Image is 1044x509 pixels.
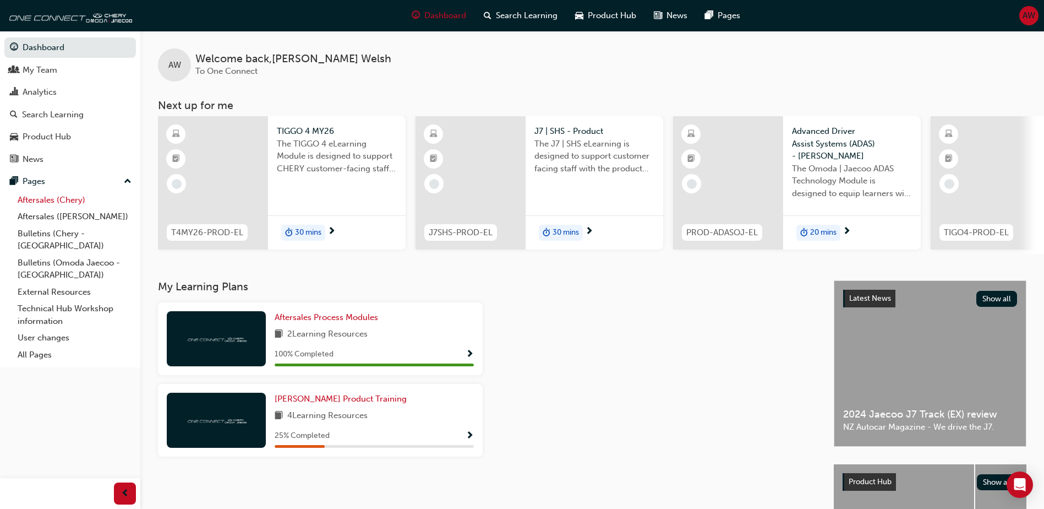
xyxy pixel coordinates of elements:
[588,9,636,22] span: Product Hub
[475,4,566,27] a: search-iconSearch Learning
[416,116,663,250] a: J7SHS-PROD-ELJ7 | SHS - ProductThe J7 | SHS eLearning is designed to support customer facing staf...
[275,348,334,361] span: 100 % Completed
[10,155,18,165] span: news-icon
[275,409,283,423] span: book-icon
[654,9,662,23] span: news-icon
[277,125,397,138] span: TIGGO 4 MY26
[10,110,18,120] span: search-icon
[429,179,439,189] span: learningRecordVerb_NONE-icon
[10,132,18,142] span: car-icon
[275,430,330,442] span: 25 % Completed
[124,175,132,189] span: up-icon
[22,109,84,121] div: Search Learning
[10,88,18,98] span: chart-icon
[158,280,816,293] h3: My Learning Plans
[13,192,136,209] a: Aftersales (Chery)
[195,66,258,76] span: To One Connect
[168,59,181,72] span: AW
[13,225,136,254] a: Bulletins (Chery - [GEOGRAPHIC_DATA])
[466,348,474,361] button: Show Progress
[843,473,1018,491] a: Product HubShow all
[23,64,57,77] div: My Team
[430,127,438,142] span: learningResourceType_ELEARNING-icon
[23,153,43,166] div: News
[158,116,406,250] a: T4MY26-PROD-ELTIGGO 4 MY26The TIGGO 4 eLearning Module is designed to support CHERY customer-faci...
[843,227,851,237] span: next-icon
[687,179,697,189] span: learningRecordVerb_NONE-icon
[585,227,593,237] span: next-icon
[575,9,583,23] span: car-icon
[6,4,132,26] a: oneconnect
[466,431,474,441] span: Show Progress
[849,477,892,486] span: Product Hub
[13,300,136,329] a: Technical Hub Workshop information
[403,4,475,27] a: guage-iconDashboard
[566,4,645,27] a: car-iconProduct Hub
[140,99,1044,112] h3: Next up for me
[430,152,438,166] span: booktick-icon
[275,394,407,404] span: [PERSON_NAME] Product Training
[800,226,808,240] span: duration-icon
[496,9,557,22] span: Search Learning
[553,226,579,239] span: 30 mins
[686,226,758,239] span: PROD-ADASOJ-EL
[484,9,491,23] span: search-icon
[673,116,921,250] a: PROD-ADASOJ-ELAdvanced Driver Assist Systems (ADAS) - [PERSON_NAME]The Omoda | Jaecoo ADAS Techno...
[1019,6,1038,25] button: AW
[171,226,243,239] span: T4MY26-PROD-EL
[849,294,891,303] span: Latest News
[1023,9,1035,22] span: AW
[945,127,953,142] span: learningResourceType_ELEARNING-icon
[287,328,368,342] span: 2 Learning Resources
[424,9,466,22] span: Dashboard
[285,226,293,240] span: duration-icon
[172,127,180,142] span: learningResourceType_ELEARNING-icon
[4,82,136,102] a: Analytics
[696,4,749,27] a: pages-iconPages
[843,421,1017,434] span: NZ Autocar Magazine - We drive the J7.
[327,227,336,237] span: next-icon
[172,179,182,189] span: learningRecordVerb_NONE-icon
[4,171,136,192] button: Pages
[186,415,247,425] img: oneconnect
[666,9,687,22] span: News
[4,60,136,80] a: My Team
[13,329,136,346] a: User changes
[172,152,180,166] span: booktick-icon
[687,127,695,142] span: learningResourceType_ELEARNING-icon
[944,226,1009,239] span: TIGO4-PROD-EL
[13,254,136,284] a: Bulletins (Omoda Jaecoo - [GEOGRAPHIC_DATA])
[945,152,953,166] span: booktick-icon
[121,487,129,501] span: prev-icon
[195,53,391,66] span: Welcome back , [PERSON_NAME] Welsh
[13,346,136,364] a: All Pages
[977,474,1018,490] button: Show all
[186,333,247,344] img: oneconnect
[645,4,696,27] a: news-iconNews
[792,125,912,163] span: Advanced Driver Assist Systems (ADAS) - [PERSON_NAME]
[1007,472,1033,498] div: Open Intercom Messenger
[23,175,45,188] div: Pages
[23,86,57,99] div: Analytics
[4,127,136,147] a: Product Hub
[10,43,18,53] span: guage-icon
[4,35,136,171] button: DashboardMy TeamAnalyticsSearch LearningProduct HubNews
[4,105,136,125] a: Search Learning
[466,429,474,443] button: Show Progress
[13,284,136,301] a: External Resources
[687,152,695,166] span: booktick-icon
[429,226,493,239] span: J7SHS-PROD-EL
[534,138,654,175] span: The J7 | SHS eLearning is designed to support customer facing staff with the product and sales in...
[534,125,654,138] span: J7 | SHS - Product
[275,311,382,324] a: Aftersales Process Modules
[944,179,954,189] span: learningRecordVerb_NONE-icon
[275,328,283,342] span: book-icon
[466,350,474,360] span: Show Progress
[705,9,713,23] span: pages-icon
[4,149,136,170] a: News
[412,9,420,23] span: guage-icon
[10,177,18,187] span: pages-icon
[275,312,378,322] span: Aftersales Process Modules
[4,37,136,58] a: Dashboard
